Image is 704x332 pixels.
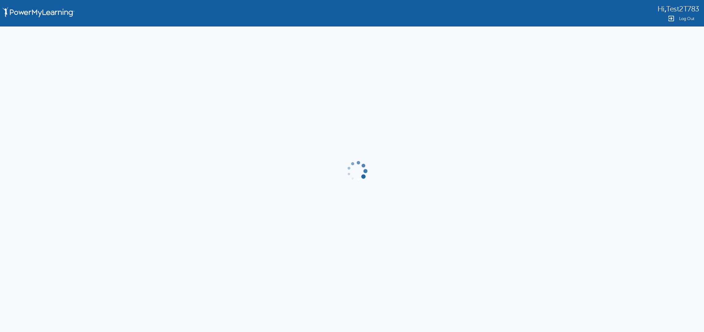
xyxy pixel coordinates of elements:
[657,4,699,13] div: ,
[679,16,694,21] span: Log Out
[346,160,368,182] img: gif-load2.gif
[667,15,675,22] img: Logout Icon
[657,5,665,13] span: Hi
[666,5,699,13] span: Test2T783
